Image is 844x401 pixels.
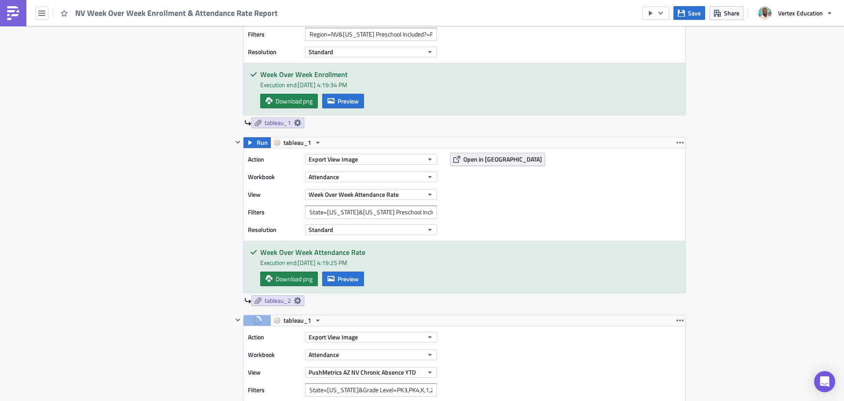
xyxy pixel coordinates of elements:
[778,8,823,18] span: Vertex Education
[309,155,358,164] span: Export View Image
[233,315,243,325] button: Hide content
[305,367,437,378] button: PushMetrics AZ NV Chronic Absence YTD
[248,45,301,59] label: Resolution
[248,383,301,397] label: Filters
[248,366,301,379] label: View
[248,206,301,219] label: Filters
[4,13,420,20] p: Should you need more details, visit the following dashboards:
[338,96,359,106] span: Preview
[260,94,318,108] a: Download png
[305,383,437,397] input: Filter1=Value1&...
[305,189,437,200] button: Week Over Week Attendance Rate
[260,80,679,89] div: Execution end: [DATE] 4:19:34 PM
[309,190,399,199] span: Week Over Week Attendance Rate
[260,258,679,267] div: Execution end: [DATE] 4:19:25 PM
[305,28,437,41] input: Filter1=Value1&...
[4,4,420,40] body: Rich Text Area. Press ALT-0 for help.
[709,6,744,20] button: Share
[757,6,772,21] img: Avatar
[75,8,279,18] span: NV Week Over Week Enrollment & Attendance Rate Report
[276,96,313,106] span: Download png
[673,6,705,20] button: Save
[305,349,437,360] button: Attendance
[688,8,701,18] span: Save
[305,154,437,165] button: Export View Image
[305,224,437,235] button: Standard
[248,223,301,236] label: Resolution
[4,4,420,11] p: Attached are the NV Week-Over-Week Enrollment and Attendance Rate report, along with information ...
[248,331,301,344] label: Action
[248,348,301,361] label: Workbook
[753,4,837,23] button: Vertex Education
[724,8,739,18] span: Share
[305,206,437,219] input: Filter1=Value1&...
[260,249,679,256] h5: Week Over Week Attendance Rate
[305,47,437,57] button: Standard
[284,137,311,148] span: tableau_1
[233,137,243,147] button: Hide content
[309,350,339,359] span: Attendance
[450,153,545,166] button: Open in [GEOGRAPHIC_DATA]
[265,119,291,127] span: tableau_1
[814,371,835,392] div: Open Intercom Messenger
[265,297,291,305] span: tableau_2
[4,23,57,30] a: Enrollment Report
[248,28,301,41] label: Filters
[309,225,333,234] span: Standard
[270,315,324,326] button: tableau_1
[260,272,318,286] a: Download png
[322,94,364,108] button: Preview
[305,332,437,342] button: Export View Image
[309,47,333,56] span: Standard
[309,172,339,181] span: Attendance
[4,33,37,40] a: Attendance
[248,170,301,184] label: Workbook
[276,274,313,283] span: Download png
[305,172,437,182] button: Attendance
[248,188,301,201] label: View
[244,137,271,148] button: Run
[322,272,364,286] button: Preview
[248,153,301,166] label: Action
[251,118,304,128] a: tableau_1
[284,315,311,326] span: tableau_1
[257,137,268,148] span: Run
[309,368,416,377] span: PushMetrics AZ NV Chronic Absence YTD
[270,137,324,148] button: tableau_1
[260,71,679,78] h5: Week Over Week Enrollment
[251,295,304,306] a: tableau_2
[309,332,358,342] span: Export View Image
[6,6,20,20] img: PushMetrics
[338,274,359,283] span: Preview
[463,155,542,164] span: Open in [GEOGRAPHIC_DATA]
